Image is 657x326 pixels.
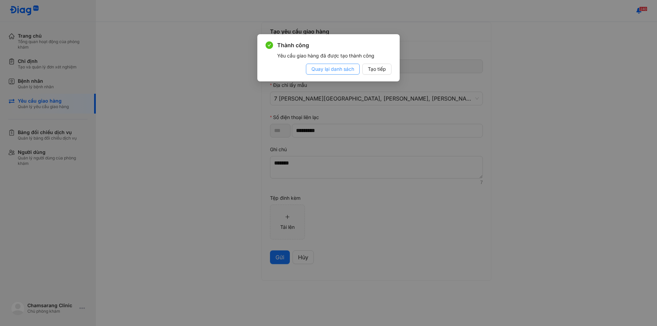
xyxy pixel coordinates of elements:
[368,65,386,73] span: Tạo tiếp
[311,65,354,73] span: Quay lại danh sách
[277,52,391,60] div: Yêu cầu giao hàng đã được tạo thành công
[266,41,273,49] span: check-circle
[306,64,360,75] button: Quay lại danh sách
[277,41,391,49] span: Thành công
[362,64,391,75] button: Tạo tiếp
